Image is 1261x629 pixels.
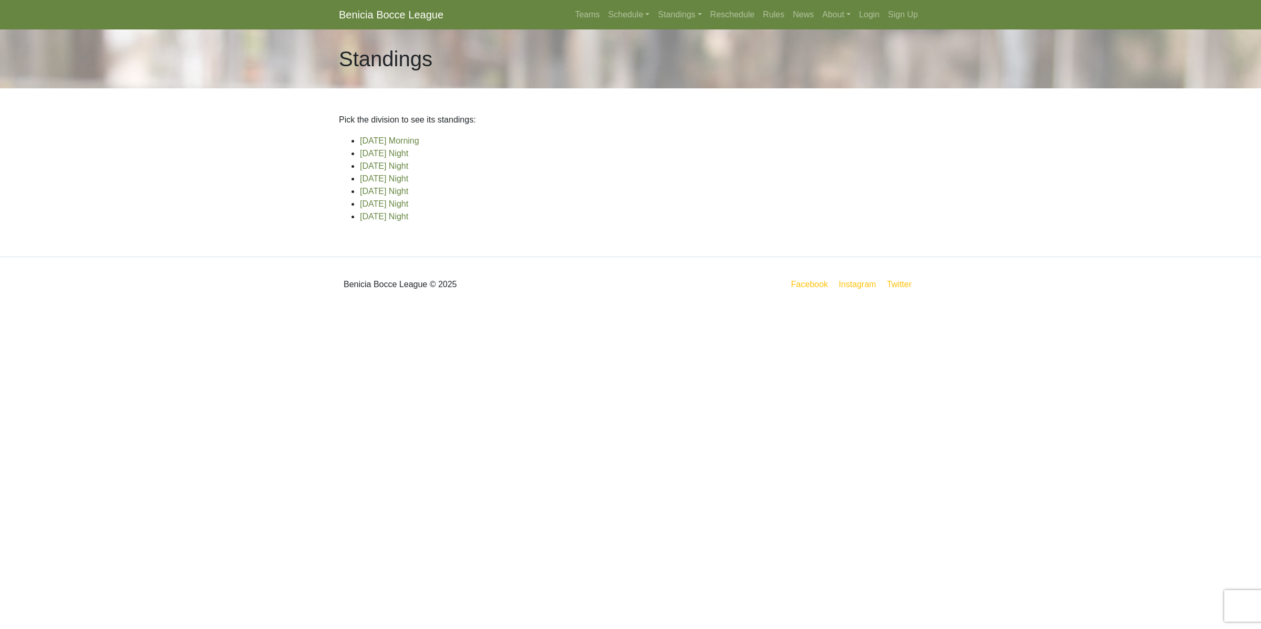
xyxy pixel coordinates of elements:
[360,199,408,208] a: [DATE] Night
[339,46,432,72] h1: Standings
[706,4,759,25] a: Reschedule
[360,136,419,145] a: [DATE] Morning
[360,174,408,183] a: [DATE] Night
[360,187,408,196] a: [DATE] Night
[604,4,654,25] a: Schedule
[789,278,830,291] a: Facebook
[339,114,922,126] p: Pick the division to see its standings:
[360,161,408,170] a: [DATE] Night
[759,4,789,25] a: Rules
[360,212,408,221] a: [DATE] Night
[789,4,818,25] a: News
[571,4,604,25] a: Teams
[360,149,408,158] a: [DATE] Night
[331,266,630,303] div: Benicia Bocce League © 2025
[885,278,920,291] a: Twitter
[339,4,443,25] a: Benicia Bocce League
[855,4,884,25] a: Login
[836,278,878,291] a: Instagram
[818,4,855,25] a: About
[884,4,922,25] a: Sign Up
[654,4,706,25] a: Standings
